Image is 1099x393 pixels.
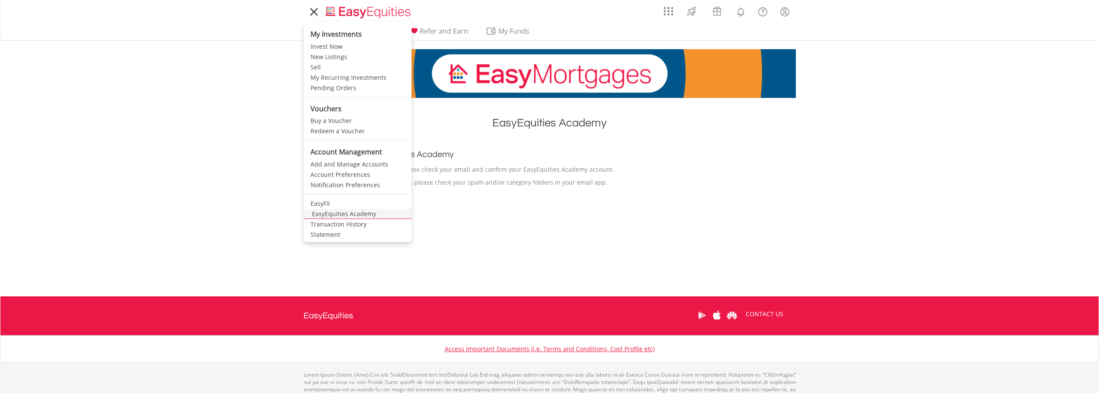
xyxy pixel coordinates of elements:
[304,230,412,240] a: Statement
[304,296,353,335] a: EasyEquities
[304,145,412,159] li: Account Management
[304,83,412,93] a: Pending Orders
[304,148,796,161] h2: Welcome to the EasyEquities Academy
[304,219,412,230] a: Transaction History
[486,25,542,37] span: My Funds
[304,115,796,131] h1: EasyEquities Academy
[694,302,709,329] a: Google Play
[324,5,414,19] img: EasyEquities_Logo.png
[304,72,412,83] a: My Recurring Investments
[304,62,412,72] a: Sell
[304,209,412,219] a: EasyEquities Academy
[420,26,468,36] span: Refer and Earn
[704,2,730,18] a: Vouchers
[304,116,412,126] a: Buy a Voucher
[304,165,796,174] p: To complete the sign up process, please check your email and confirm your EasyEquities Academy ac...
[304,126,412,136] a: Redeem a Voucher
[740,302,789,326] a: CONTACT US
[322,2,414,19] a: Home page
[405,27,472,40] a: Refer and Earn
[304,180,412,190] a: Notification Preferences
[664,6,673,16] img: grid-menu-icon.svg
[304,178,796,187] p: If you don't receive the welcome mail, please check your spam and/or category folders in your ema...
[725,302,740,329] a: Huawei
[730,2,752,19] a: Notifications
[304,49,796,98] img: EasyMortage Promotion Banner
[752,2,774,19] a: FAQ's and Support
[304,170,412,180] a: Account Preferences
[710,4,724,18] img: vouchers-v2.svg
[658,2,679,16] a: AppsGrid
[304,159,412,170] a: Add and Manage Accounts
[304,52,412,62] a: New Listings
[304,24,412,41] li: My Investments
[684,4,699,18] img: thrive-v2.svg
[304,101,412,116] li: Vouchers
[304,41,412,52] a: Invest Now
[304,198,412,209] a: EasyFX
[445,345,655,353] a: Access Important Documents (i.e. Terms and Conditions, Cost Profile etc)
[774,2,796,21] a: My Profile
[709,302,725,329] a: Apple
